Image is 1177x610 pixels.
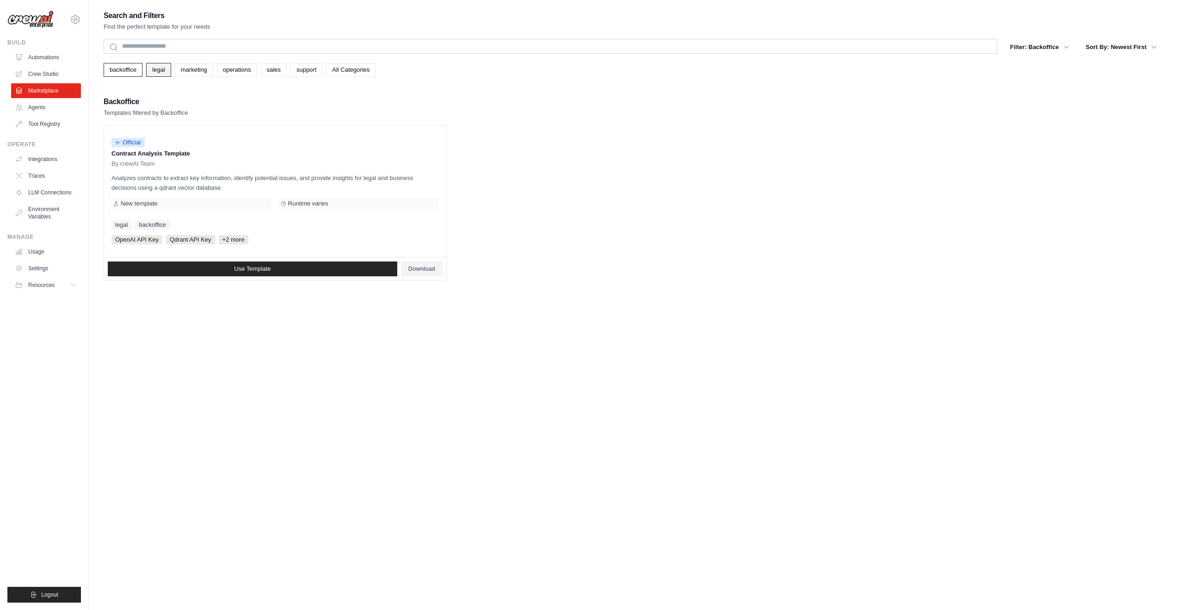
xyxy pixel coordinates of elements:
a: Crew Studio [11,67,81,81]
span: Resources [28,281,55,289]
span: New template [121,200,157,207]
a: Traces [11,168,81,183]
span: Runtime varies [288,200,328,207]
span: Use Template [234,265,271,273]
a: backoffice [104,63,142,77]
p: Analyzes contracts to extract key information, identify potential issues, and provide insights fo... [111,173,439,193]
button: Resources [11,278,81,293]
span: Logout [41,591,58,598]
a: Tool Registry [11,117,81,131]
span: +2 more [219,235,248,244]
button: Sort By: Newest First [1080,39,1162,56]
a: Use Template [108,261,397,276]
a: backoffice [135,220,169,230]
p: Contract Analysis Template [111,149,439,158]
a: Usage [11,244,81,259]
a: operations [217,63,257,77]
a: sales [261,63,287,77]
a: All Categories [326,63,376,77]
div: Manage [7,233,81,241]
a: legal [146,63,171,77]
span: Download [408,265,435,273]
h2: Backoffice [104,95,188,108]
a: Environment Variables [11,202,81,224]
p: Templates filtered by Backoffice [104,108,188,118]
div: Operate [7,141,81,148]
a: support [290,63,322,77]
span: By crewAI Team [111,160,155,168]
a: Settings [11,261,81,276]
a: Marketplace [11,83,81,98]
span: Official [111,138,145,147]
h2: Search and Filters [104,9,210,22]
a: legal [111,220,131,230]
a: Agents [11,100,81,115]
a: marketing [175,63,213,77]
span: OpenAI API Key [111,235,162,244]
a: LLM Connections [11,185,81,200]
img: Logo [7,11,54,28]
p: Find the perfect template for your needs [104,22,210,31]
button: Logout [7,587,81,603]
a: Download [401,261,443,276]
div: Build [7,39,81,46]
a: Automations [11,50,81,65]
a: Integrations [11,152,81,167]
button: Filter: Backoffice [1004,39,1074,56]
span: Qdrant API Key [166,235,215,244]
